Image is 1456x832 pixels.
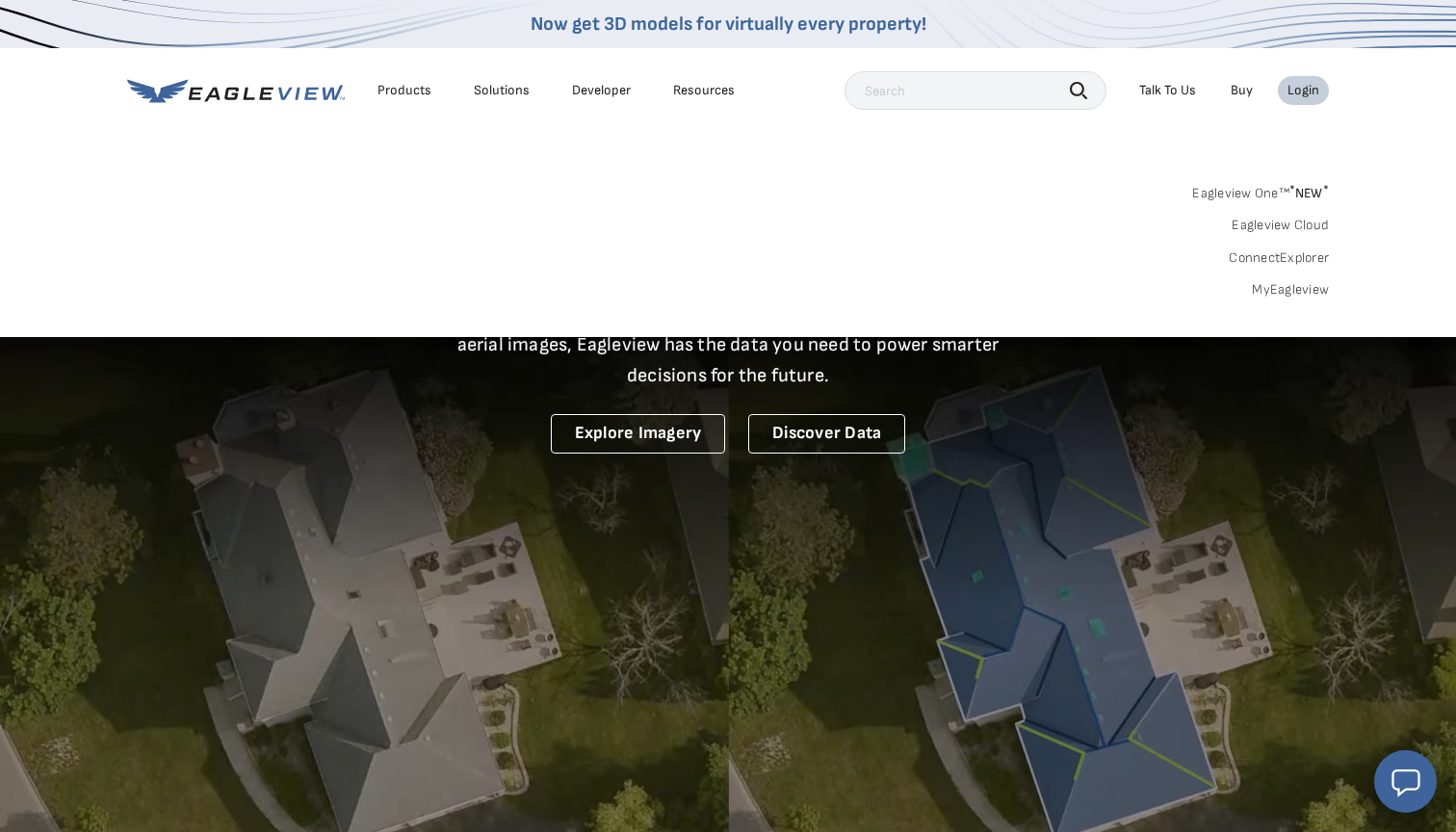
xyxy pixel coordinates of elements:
div: Solutions [474,82,530,99]
a: Explore Imagery [551,414,726,454]
a: MyEagleview [1252,281,1329,299]
a: Eagleview One™*NEW* [1192,179,1329,201]
div: Talk To Us [1139,82,1196,99]
span: NEW [1289,185,1329,201]
a: Now get 3D models for virtually every property! [531,13,926,36]
div: Login [1287,82,1319,99]
a: Discover Data [748,414,905,454]
a: Buy [1231,82,1253,99]
div: Resources [673,82,735,99]
div: Products [377,82,431,99]
a: ConnectExplorer [1229,249,1329,267]
a: Eagleview Cloud [1232,217,1329,234]
button: Open chat window [1374,750,1437,813]
p: A new era starts here. Built on more than 3.5 billion high-resolution aerial images, Eagleview ha... [433,299,1023,391]
input: Search [845,71,1106,110]
a: Developer [572,82,631,99]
